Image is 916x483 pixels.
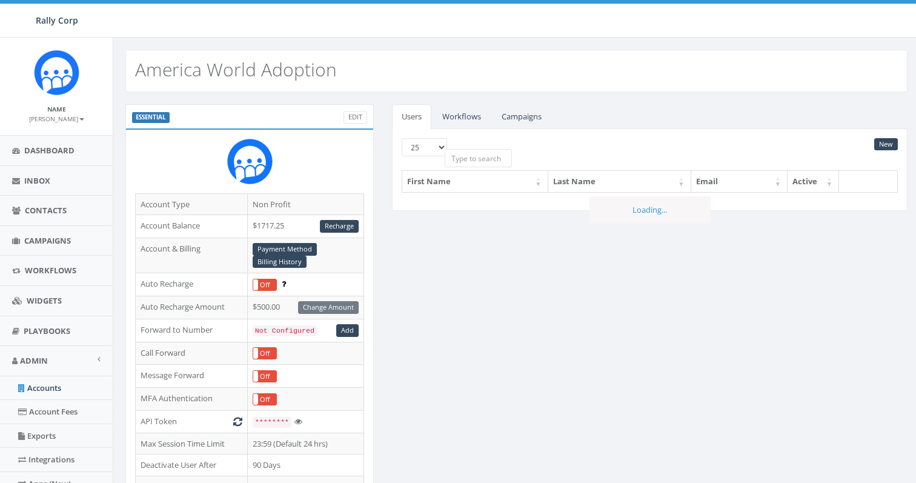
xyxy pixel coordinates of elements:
[136,319,248,342] td: Forward to Number
[253,279,277,291] div: OnOff
[253,348,276,359] label: Off
[25,205,67,216] span: Contacts
[253,393,277,406] div: OnOff
[36,15,78,26] span: Rally Corp
[136,273,248,296] td: Auto Recharge
[24,325,70,336] span: Playbooks
[247,215,364,238] td: $1717.25
[343,111,367,124] a: Edit
[27,295,62,306] span: Widgets
[253,370,277,383] div: OnOff
[253,394,276,405] label: Off
[247,193,364,215] td: Non Profit
[874,138,898,151] a: New
[135,59,337,79] h2: America World Adoption
[253,279,276,291] label: Off
[136,388,248,411] td: MFA Authentication
[492,104,551,129] a: Campaigns
[24,145,75,156] span: Dashboard
[29,115,84,123] small: [PERSON_NAME]
[136,296,248,319] td: Auto Recharge Amount
[247,433,364,455] td: 23:59 (Default 24 hrs)
[402,171,548,192] th: First Name
[136,342,248,365] td: Call Forward
[788,171,839,192] th: Active
[253,243,317,256] a: Payment Method
[25,265,76,276] span: Workflows
[136,193,248,215] td: Account Type
[233,418,242,425] i: Generate New Token
[548,171,691,192] th: Last Name
[24,175,50,186] span: Inbox
[136,238,248,273] td: Account & Billing
[392,104,431,129] a: Users
[320,220,359,233] a: Recharge
[691,171,788,192] th: Email
[336,324,359,337] a: Add
[253,325,317,336] code: Not Configured
[136,215,248,238] td: Account Balance
[29,113,84,124] a: [PERSON_NAME]
[136,365,248,388] td: Message Forward
[247,455,364,476] td: 90 Days
[136,433,248,455] td: Max Session Time Limit
[132,112,170,123] label: ESSENTIAL
[24,235,71,246] span: Campaigns
[433,104,491,129] a: Workflows
[282,278,286,289] span: Enable to prevent campaign failure.
[253,371,276,382] label: Off
[253,347,277,360] div: OnOff
[253,256,307,268] a: Billing History
[136,411,248,433] td: API Token
[227,139,273,184] img: Rally_Corp_Icon.png
[589,196,711,224] div: Loading...
[136,455,248,476] td: Deactivate User After
[20,355,48,366] span: Admin
[445,149,512,167] input: Type to search
[34,50,79,95] img: Icon_1.png
[47,105,66,113] small: Name
[247,296,364,319] td: $500.00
